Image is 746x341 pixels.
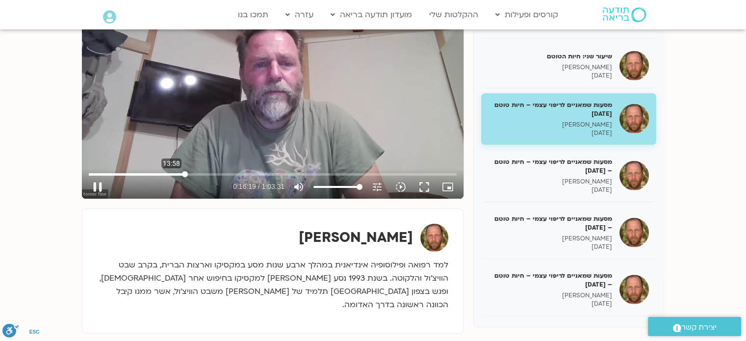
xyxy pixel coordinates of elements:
img: תודעה בריאה [603,7,646,22]
p: [DATE] [489,243,612,251]
h5: מסעות שמאניים לריפוי עצמי – חיות טוטם – [DATE] [489,271,612,289]
p: [DATE] [489,186,612,194]
img: מסעות שמאניים לריפוי עצמי – חיות טוטם – 28.7.25 [619,218,649,247]
a: עזרה [281,5,318,24]
p: [DATE] [489,300,612,308]
p: [DATE] [489,129,612,137]
p: [PERSON_NAME] [489,63,612,72]
a: ההקלטות שלי [424,5,483,24]
img: מסעות שמאניים לריפוי עצמי – חיות טוטם 14/7/25 [619,104,649,133]
h5: מסעות שמאניים לריפוי עצמי – חיות טוטם – [DATE] [489,214,612,232]
p: [PERSON_NAME] [489,235,612,243]
a: יצירת קשר [648,317,741,336]
p: [PERSON_NAME] [489,178,612,186]
img: שיעור שני: חיות הטוטם [619,51,649,80]
img: מסעות שמאניים לריפוי עצמי – חיות טוטם – 21.7.25 [619,161,649,190]
strong: [PERSON_NAME] [299,228,413,247]
a: מועדון תודעה בריאה [326,5,417,24]
a: תמכו בנו [233,5,273,24]
a: קורסים ופעילות [490,5,563,24]
p: [PERSON_NAME] [489,121,612,129]
h5: מסעות שמאניים לריפוי עצמי – חיות טוטם – [DATE] [489,157,612,175]
p: [DATE] [489,72,612,80]
p: [PERSON_NAME] [489,291,612,300]
img: תומר פיין [420,224,448,252]
img: מסעות שמאניים לריפוי עצמי – חיות טוטם – 4.8.25 [619,275,649,304]
p: למד רפואה ופילוסופיה אינדיאנית במהלך ארבע שנות מסע במקסיקו וארצות הברית, בקרב שבט הוויצ’ול והלקוט... [97,259,448,312]
h5: מסעות שמאניים לריפוי עצמי – חיות טוטם [DATE] [489,101,612,118]
h5: שיעור שני: חיות הטוטם [489,52,612,61]
span: יצירת קשר [681,321,717,334]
